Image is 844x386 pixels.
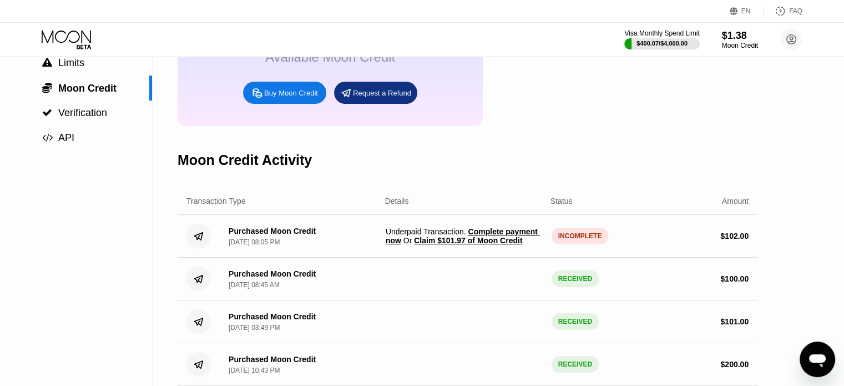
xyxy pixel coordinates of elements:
div: Visa Monthly Spend Limit$400.07/$4,000.00 [624,29,699,49]
div: Moon Credit Activity [178,152,312,168]
div: [DATE] 10:43 PM [229,367,280,374]
div: Request a Refund [334,82,417,104]
div: Buy Moon Credit [243,82,326,104]
span:  [42,133,53,143]
span: Claim $101.97 of Moon Credit [414,236,522,245]
div: $ 100.00 [720,274,749,283]
div: Status [550,197,573,205]
span: Complete payment now [386,227,540,245]
div: $ 200.00 [720,360,749,369]
div: Purchased Moon Credit [229,269,316,278]
div: INCOMPLETE [552,228,609,244]
div: [DATE] 08:45 AM [229,281,280,289]
div: [DATE] 03:49 PM [229,324,280,332]
div:  [42,58,53,68]
span: Moon Credit [58,83,117,94]
div: RECEIVED [552,313,599,330]
span:  [42,108,52,118]
div: Request a Refund [353,88,411,98]
span:  [42,82,52,93]
div: $400.07 / $4,000.00 [636,40,688,47]
div:  [42,108,53,118]
div: FAQ [764,6,802,17]
div: EN [730,6,764,17]
div: Purchased Moon Credit [229,312,316,321]
div: RECEIVED [552,356,599,373]
div:  [42,82,53,93]
div: Purchased Moon Credit [229,355,316,364]
span: Underpaid Transaction . [386,227,543,245]
div: Buy Moon Credit [264,88,318,98]
span: Or [401,236,414,245]
div: FAQ [789,7,802,15]
span: Limits [58,57,84,68]
div: $ 102.00 [720,232,749,240]
span: Verification [58,107,107,118]
div: Purchased Moon Credit [229,227,316,235]
div: $1.38 [722,30,758,42]
iframe: Button to launch messaging window [800,342,835,377]
div: Transaction Type [186,197,246,205]
div: Moon Credit [722,42,758,49]
div: RECEIVED [552,270,599,287]
div: Details [385,197,409,205]
div: $1.38Moon Credit [722,30,758,49]
div: Visa Monthly Spend Limit [624,29,699,37]
span:  [42,58,52,68]
div: Available Moon Credit [265,49,395,65]
div: Amount [722,197,749,205]
div: EN [741,7,751,15]
div: $ 101.00 [720,317,749,326]
div: [DATE] 08:05 PM [229,238,280,246]
span: API [58,132,74,143]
